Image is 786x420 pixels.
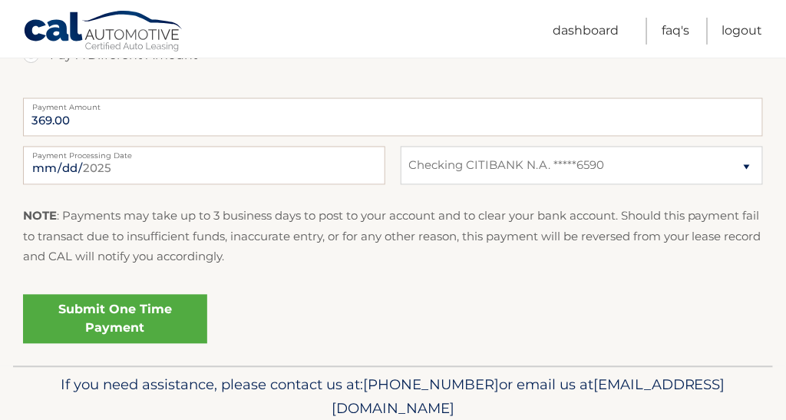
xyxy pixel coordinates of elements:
strong: NOTE [23,209,57,223]
input: Payment Date [23,147,385,185]
a: FAQ's [662,18,689,45]
a: Submit One Time Payment [23,295,207,344]
label: Payment Amount [23,98,763,111]
a: Dashboard [553,18,619,45]
a: Logout [722,18,763,45]
label: Payment Processing Date [23,147,385,159]
p: : Payments may take up to 3 business days to post to your account and to clear your bank account.... [23,207,763,267]
span: [PHONE_NUMBER] [363,376,499,394]
a: Cal Automotive [23,10,184,55]
input: Payment Amount [23,98,763,137]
